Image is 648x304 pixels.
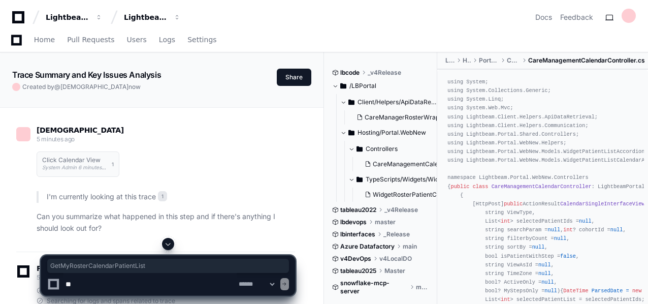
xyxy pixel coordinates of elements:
button: Lightbeam Health Solutions [120,8,185,26]
svg: Directory [348,96,354,108]
span: /LBPortal [349,82,376,90]
h1: Click Calendar View [42,157,107,163]
span: CareManagementCalendarController.cs [373,160,488,168]
button: WidgetRosterPatientCalendar.ts [361,188,448,202]
div: Lightbeam Health [46,12,89,22]
span: null [579,218,592,224]
span: class [473,184,489,190]
span: @ [54,83,60,90]
span: [DEMOGRAPHIC_DATA] [60,83,128,90]
svg: Directory [348,127,354,139]
span: Home [34,37,55,43]
span: Controllers [366,145,398,153]
span: lbinterfaces [340,230,375,238]
span: _v4Release [368,69,401,77]
span: TypeScripts/Widgets/WidgetRosterPatientCalendar [366,175,446,184]
span: null [547,227,560,233]
p: I'm currently looking at this trace [47,191,295,203]
span: _Release [383,230,410,238]
span: public [451,184,470,190]
button: Feedback [560,12,593,22]
button: CareManagementCalendarController.cs [361,157,448,171]
button: CareManagerRosterWrapper.cs [352,110,440,125]
span: Pull Requests [67,37,114,43]
span: now [128,83,141,90]
svg: Directory [357,173,363,186]
span: WidgetRosterPatientCalendar.ts [373,191,465,199]
span: int [501,218,510,224]
span: lbcode [340,69,360,77]
span: [DEMOGRAPHIC_DATA] [37,126,124,134]
span: public [504,201,523,207]
span: CareManagementCalendarController [492,184,592,190]
button: /LBPortal [332,78,430,94]
span: LBPortal [445,56,455,65]
span: tableau2022 [340,206,376,214]
a: Docs [535,12,552,22]
span: Portal.WebNew [479,56,499,65]
span: Hosting/Portal.WebNew [358,129,426,137]
span: Hosting [463,56,471,65]
span: GetMyRosterCalendarPatientList [50,262,286,270]
a: Pull Requests [67,28,114,52]
button: Share [277,69,311,86]
app-text-character-animate: Trace Summary and Key Issues Analysis [12,70,161,80]
span: Logs [159,37,175,43]
span: CalendarSingleInterfaceView [560,201,644,207]
span: Client/Helpers/ApiDataRetrieval [358,98,438,106]
span: Users [127,37,147,43]
svg: Directory [357,143,363,155]
span: 5 minutes ago [37,135,75,143]
span: Created by [22,83,141,91]
button: Click Calendar ViewSystem Admin 6 minutes ago1 [37,151,119,177]
span: CareManagerRosterWrapper.cs [365,113,457,121]
span: null [610,227,623,233]
p: Can you summarize what happened in this step and if there's anything I should look out for? [37,211,295,234]
span: int [563,227,572,233]
span: 1 [112,160,114,168]
svg: Directory [340,80,346,92]
span: lbdevops [340,218,367,226]
button: Client/Helpers/ApiDataRetrieval [340,94,438,110]
span: null [554,235,567,241]
a: Home [34,28,55,52]
span: Controllers [507,56,520,65]
span: System Admin 6 minutes ago [42,164,112,170]
span: CareManagementCalendarController.cs [528,56,645,65]
span: 1 [158,191,167,201]
a: Logs [159,28,175,52]
button: TypeScripts/Widgets/WidgetRosterPatientCalendar [348,171,446,188]
span: Settings [187,37,216,43]
a: Users [127,28,147,52]
span: _v4Release [384,206,418,214]
button: Lightbeam Health [42,8,107,26]
button: Hosting/Portal.WebNew [340,125,438,141]
button: Controllers [348,141,446,157]
div: Lightbeam Health Solutions [124,12,168,22]
a: Settings [187,28,216,52]
span: master [375,218,396,226]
